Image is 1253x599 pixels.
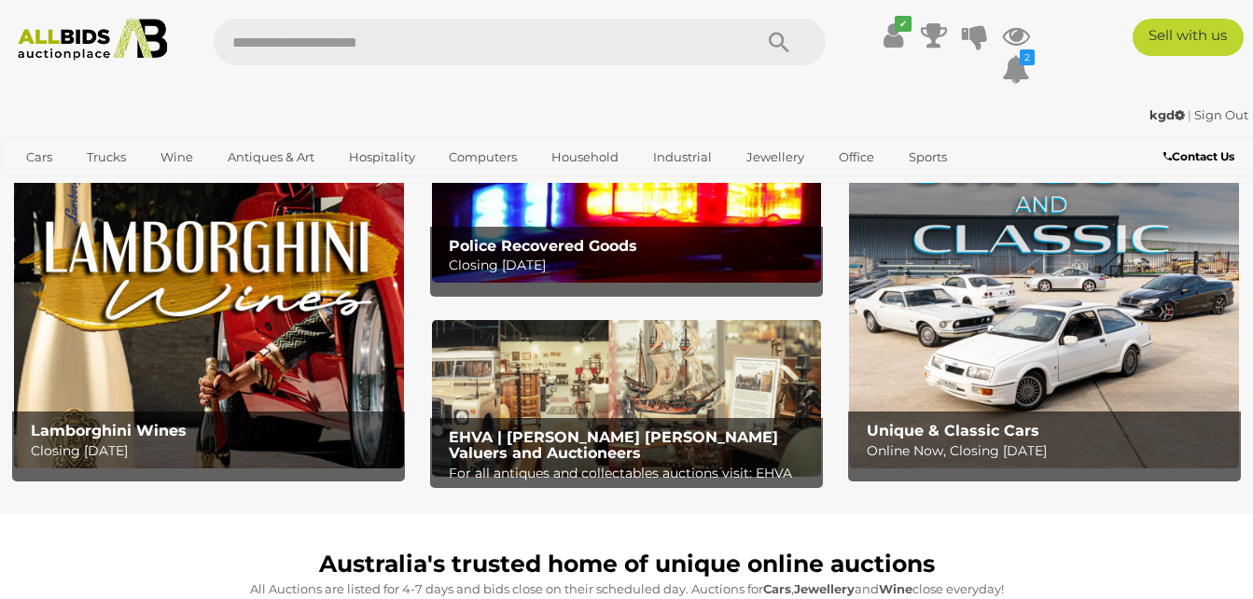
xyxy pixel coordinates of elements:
[432,320,822,476] a: EHVA | Evans Hastings Valuers and Auctioneers EHVA | [PERSON_NAME] [PERSON_NAME] Valuers and Auct...
[732,19,826,65] button: Search
[763,581,791,596] strong: Cars
[1149,107,1185,122] strong: kgd
[849,127,1239,468] img: Unique & Classic Cars
[1133,19,1244,56] a: Sell with us
[539,142,631,173] a: Household
[867,422,1039,439] b: Unique & Classic Cars
[895,16,912,32] i: ✔
[14,173,171,203] a: [GEOGRAPHIC_DATA]
[1188,107,1191,122] span: |
[75,142,138,173] a: Trucks
[867,439,1232,463] p: Online Now, Closing [DATE]
[449,237,637,255] b: Police Recovered Goods
[1163,149,1234,163] b: Contact Us
[879,581,912,596] strong: Wine
[31,439,396,463] p: Closing [DATE]
[641,142,724,173] a: Industrial
[1149,107,1188,122] a: kgd
[1002,52,1030,86] a: 2
[23,551,1230,578] h1: Australia's trusted home of unique online auctions
[849,127,1239,468] a: Unique & Classic Cars Unique & Classic Cars Online Now, Closing [DATE]
[1020,49,1035,65] i: 2
[14,127,404,468] a: Lamborghini Wines Lamborghini Wines Closing [DATE]
[794,581,855,596] strong: Jewellery
[31,422,187,439] b: Lamborghini Wines
[432,127,822,283] a: Police Recovered Goods Police Recovered Goods Closing [DATE]
[449,428,778,463] b: EHVA | [PERSON_NAME] [PERSON_NAME] Valuers and Auctioneers
[879,19,907,52] a: ✔
[449,254,814,277] p: Closing [DATE]
[827,142,886,173] a: Office
[14,127,404,468] img: Lamborghini Wines
[449,462,814,485] p: For all antiques and collectables auctions visit: EHVA
[148,142,205,173] a: Wine
[432,320,822,476] img: EHVA | Evans Hastings Valuers and Auctioneers
[1163,146,1239,167] a: Contact Us
[14,142,64,173] a: Cars
[437,142,529,173] a: Computers
[734,142,816,173] a: Jewellery
[337,142,427,173] a: Hospitality
[1194,107,1248,122] a: Sign Out
[432,127,822,283] img: Police Recovered Goods
[216,142,327,173] a: Antiques & Art
[897,142,959,173] a: Sports
[9,19,176,61] img: Allbids.com.au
